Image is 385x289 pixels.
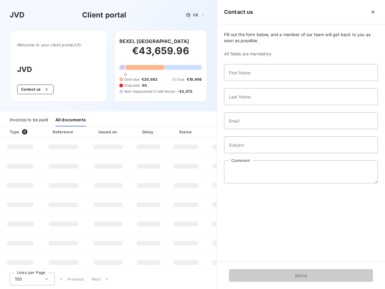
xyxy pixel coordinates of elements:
[224,32,378,44] span: Fill out the form below, and a member of our team will get back to you as soon as possible.
[119,38,189,45] h6: REXEL [GEOGRAPHIC_DATA]
[224,136,378,153] input: placeholder
[15,276,22,282] span: 100
[224,112,378,129] input: placeholder
[187,77,202,82] span: €19,906
[124,72,127,77] span: 0
[131,129,166,135] div: Delay
[17,42,100,47] span: Welcome to your client portal JVD
[10,10,24,20] h3: JVD
[224,88,378,105] input: placeholder
[177,89,192,94] span: -€3,072
[142,83,147,88] span: €0
[142,77,158,82] span: €20,682
[177,77,184,82] span: Due
[88,273,113,285] button: Next
[124,83,140,88] span: Disputed
[17,85,54,94] button: Contact us
[124,89,175,94] span: Non-Associated Credit Notes
[124,77,139,82] span: Overdue
[88,129,129,135] div: Issued on
[10,114,48,126] div: Invoices to be paid
[119,45,202,63] h2: €43,659.96
[55,273,88,285] button: Previous
[224,51,378,57] span: All fields are mandatory
[17,64,100,75] h3: JVD
[168,129,204,135] div: Status
[224,8,253,16] h5: Contact us
[229,269,373,282] button: Send
[53,129,73,134] div: Reference
[206,129,245,135] div: Amount
[82,10,127,20] h3: Client portal
[224,64,378,81] input: placeholder
[6,129,39,135] div: Type
[22,129,27,135] span: 0
[193,13,198,17] span: FR
[55,114,86,126] div: All documents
